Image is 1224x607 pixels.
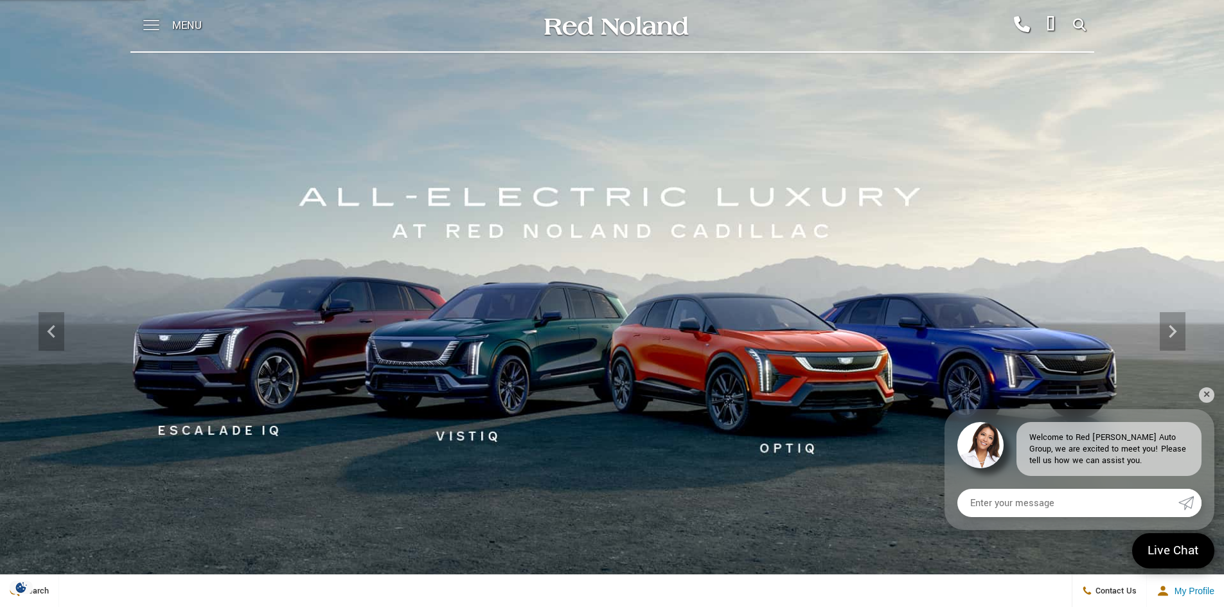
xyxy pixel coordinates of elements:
[542,15,689,37] img: Red Noland Auto Group
[6,581,36,594] img: Opt-Out Icon
[1016,422,1202,476] div: Welcome to Red [PERSON_NAME] Auto Group, we are excited to meet you! Please tell us how we can as...
[957,489,1178,517] input: Enter your message
[1178,489,1202,517] a: Submit
[1141,542,1205,559] span: Live Chat
[957,422,1004,468] img: Agent profile photo
[1147,575,1224,607] button: Open user profile menu
[1160,312,1185,351] div: Next
[39,312,64,351] div: Previous
[6,581,36,594] section: Click to Open Cookie Consent Modal
[1092,585,1137,597] span: Contact Us
[1132,533,1214,568] a: Live Chat
[1169,586,1214,596] span: My Profile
